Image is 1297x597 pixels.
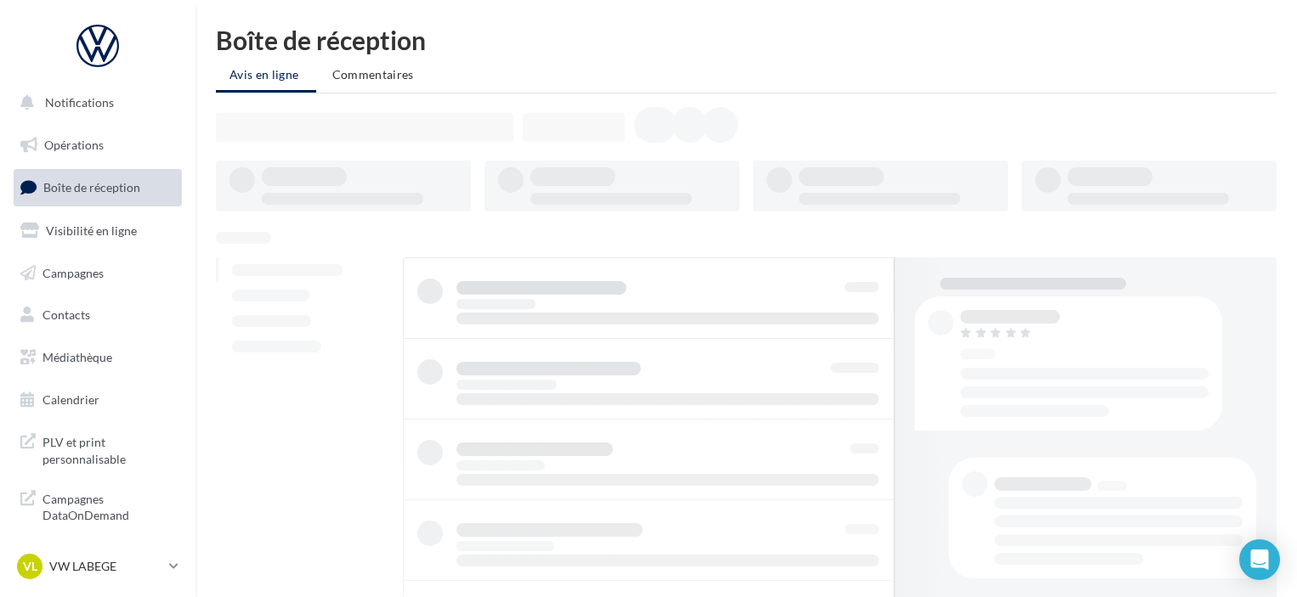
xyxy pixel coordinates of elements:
div: Open Intercom Messenger [1239,539,1280,580]
span: Calendrier [42,392,99,407]
div: Boîte de réception [216,27,1277,53]
a: Médiathèque [10,340,185,375]
span: Boîte de réception [43,180,140,194]
span: PLV et print personnalisable [42,431,175,467]
p: VW LABEGE [49,558,162,575]
span: Opérations [44,138,104,152]
span: Médiathèque [42,350,112,364]
span: Campagnes DataOnDemand [42,487,175,524]
span: Campagnes [42,265,104,279]
a: Campagnes DataOnDemand [10,481,185,531]
span: Notifications [45,95,114,110]
a: Contacts [10,297,185,333]
a: Campagnes [10,256,185,291]
a: PLV et print personnalisable [10,424,185,474]
span: VL [23,558,37,575]
button: Notifications [10,85,178,121]
span: Contacts [42,307,90,322]
a: Visibilité en ligne [10,213,185,249]
a: VL VW LABEGE [14,550,182,583]
a: Boîte de réception [10,169,185,206]
span: Visibilité en ligne [46,223,137,238]
a: Calendrier [10,382,185,418]
a: Opérations [10,127,185,163]
span: Commentaires [332,67,414,82]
